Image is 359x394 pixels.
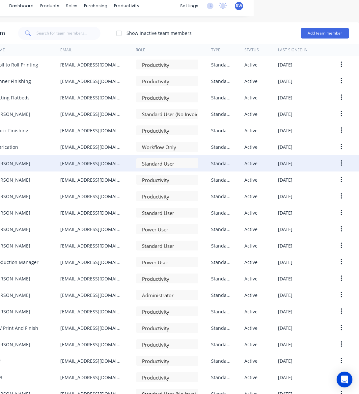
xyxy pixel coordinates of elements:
[244,144,258,150] div: Active
[278,176,292,183] div: [DATE]
[211,308,232,315] div: Standard
[278,259,292,266] div: [DATE]
[244,226,258,233] div: Active
[60,111,123,118] div: [EMAIL_ADDRESS][DOMAIN_NAME]
[60,47,72,53] div: Email
[278,127,292,134] div: [DATE]
[278,357,292,364] div: [DATE]
[337,372,352,387] div: Open Intercom Messenger
[278,226,292,233] div: [DATE]
[60,259,123,266] div: [EMAIL_ADDRESS][DOMAIN_NAME]
[60,176,123,183] div: [EMAIL_ADDRESS][DOMAIN_NAME]
[60,144,123,150] div: [EMAIL_ADDRESS][DOMAIN_NAME]
[211,357,232,364] div: Standard
[60,193,123,200] div: [EMAIL_ADDRESS][DOMAIN_NAME]
[60,61,123,68] div: [EMAIL_ADDRESS][DOMAIN_NAME]
[6,1,37,11] a: dashboard
[211,242,232,249] div: Standard
[211,94,232,101] div: Standard
[244,292,258,299] div: Active
[244,127,258,134] div: Active
[211,292,232,299] div: Standard
[278,275,292,282] div: [DATE]
[126,30,192,37] div: Show inactive team members
[244,160,258,167] div: Active
[278,160,292,167] div: [DATE]
[278,292,292,299] div: [DATE]
[211,193,232,200] div: Standard
[244,78,258,85] div: Active
[60,127,123,134] div: [EMAIL_ADDRESS][DOMAIN_NAME]
[244,259,258,266] div: Active
[37,27,101,40] input: Search for team members...
[278,325,292,331] div: [DATE]
[60,325,123,331] div: [EMAIL_ADDRESS][DOMAIN_NAME]
[244,341,258,348] div: Active
[278,341,292,348] div: [DATE]
[278,61,292,68] div: [DATE]
[211,61,232,68] div: Standard
[211,127,232,134] div: Standard
[278,47,308,53] div: Last signed in
[244,357,258,364] div: Active
[60,357,123,364] div: [EMAIL_ADDRESS][DOMAIN_NAME]
[278,374,292,381] div: [DATE]
[60,209,123,216] div: [EMAIL_ADDRESS][DOMAIN_NAME]
[211,341,232,348] div: Standard
[278,94,292,101] div: [DATE]
[244,111,258,118] div: Active
[278,78,292,85] div: [DATE]
[244,47,259,53] div: Status
[211,226,232,233] div: Standard
[60,308,123,315] div: [EMAIL_ADDRESS][DOMAIN_NAME]
[37,1,63,11] div: products
[211,176,232,183] div: Standard
[60,94,123,101] div: [EMAIL_ADDRESS][DOMAIN_NAME]
[211,47,220,53] div: Type
[136,47,145,53] div: Role
[211,259,232,266] div: Standard
[244,209,258,216] div: Active
[211,144,232,150] div: Standard
[111,1,143,11] div: productivity
[60,242,123,249] div: [EMAIL_ADDRESS][DOMAIN_NAME]
[244,94,258,101] div: Active
[60,160,123,167] div: [EMAIL_ADDRESS][DOMAIN_NAME]
[244,374,258,381] div: Active
[278,308,292,315] div: [DATE]
[60,341,123,348] div: [EMAIL_ADDRESS][DOMAIN_NAME]
[211,325,232,331] div: Standard
[244,176,258,183] div: Active
[301,28,349,39] button: Add team member
[278,193,292,200] div: [DATE]
[244,325,258,331] div: Active
[211,111,232,118] div: Standard
[60,374,123,381] div: [EMAIL_ADDRESS][DOMAIN_NAME]
[211,209,232,216] div: Standard
[211,275,232,282] div: Standard
[60,226,123,233] div: [EMAIL_ADDRESS][DOMAIN_NAME]
[63,1,81,11] div: sales
[278,111,292,118] div: [DATE]
[244,275,258,282] div: Active
[211,78,232,85] div: Standard
[244,308,258,315] div: Active
[244,242,258,249] div: Active
[244,61,258,68] div: Active
[236,3,242,9] span: RW
[211,160,232,167] div: Standard
[278,209,292,216] div: [DATE]
[244,193,258,200] div: Active
[60,78,123,85] div: [EMAIL_ADDRESS][DOMAIN_NAME]
[177,1,202,11] div: settings
[278,144,292,150] div: [DATE]
[60,292,123,299] div: [EMAIL_ADDRESS][DOMAIN_NAME]
[211,374,232,381] div: Standard
[278,242,292,249] div: [DATE]
[60,275,123,282] div: [EMAIL_ADDRESS][DOMAIN_NAME]
[81,1,111,11] div: purchasing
